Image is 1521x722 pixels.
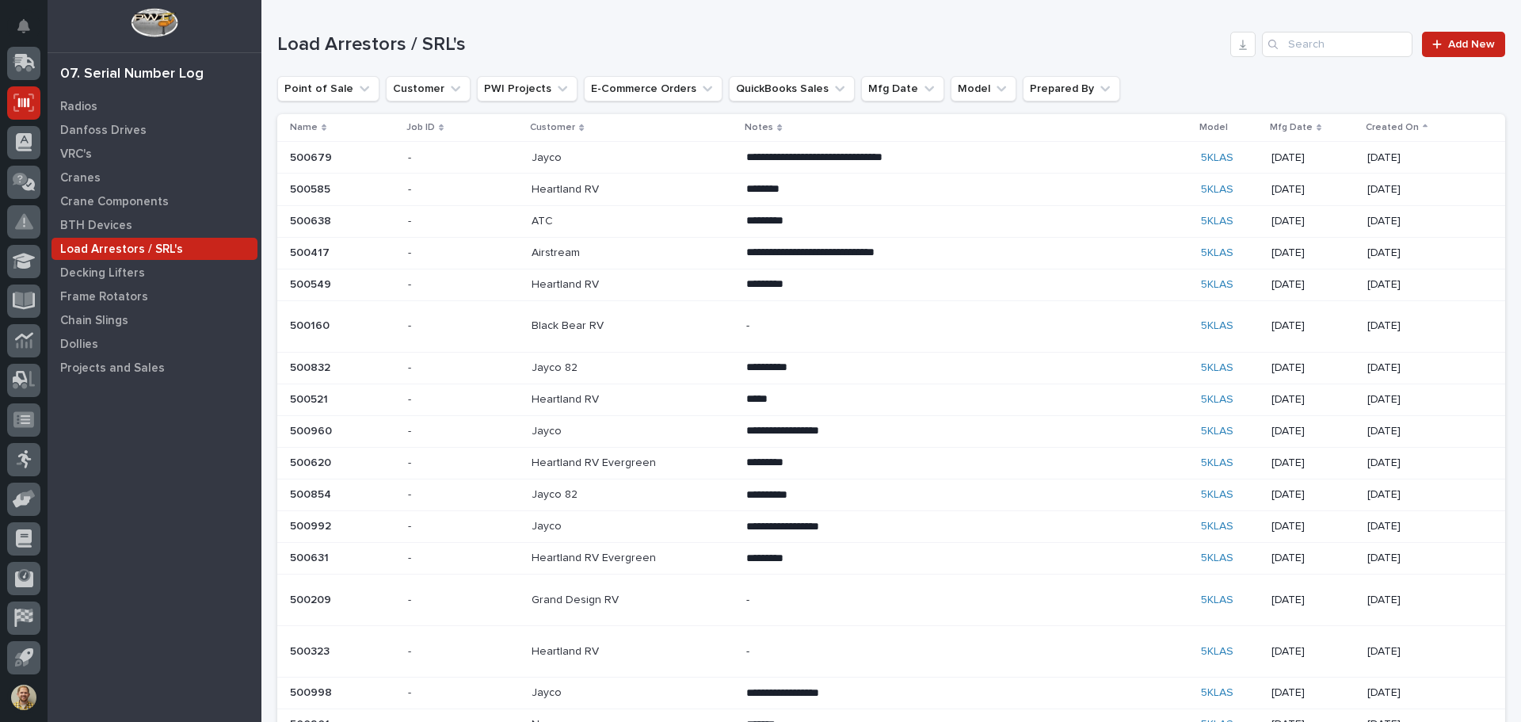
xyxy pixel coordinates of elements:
[1201,425,1233,438] a: 5KLAS
[408,485,414,502] p: -
[277,352,1505,384] tr: 500832500832 -- Jayco 82**** *****5KLAS [DATE][DATE]
[1201,520,1233,533] a: 5KLAS
[48,118,261,142] a: Danfoss Drives
[532,488,734,502] p: Jayco 82
[386,76,471,101] button: Customer
[277,384,1505,415] tr: 500521500521 -- Heartland RV*****5KLAS [DATE][DATE]
[1201,215,1233,228] a: 5KLAS
[532,393,734,407] p: Heartland RV
[408,358,414,375] p: -
[1271,645,1355,659] p: [DATE]
[1201,393,1233,407] a: 5KLAS
[532,319,734,333] p: Black Bear RV
[408,275,414,292] p: -
[532,520,734,533] p: Jayco
[1271,361,1355,375] p: [DATE]
[60,361,165,376] p: Projects and Sales
[1367,393,1480,407] p: [DATE]
[277,33,1224,56] h1: Load Arrestors / SRL's
[1201,278,1233,292] a: 5KLAS
[277,543,1505,575] tr: 500631500631 -- Heartland RV Evergreen**** ****5KLAS [DATE][DATE]
[408,422,414,438] p: -
[532,686,734,700] p: Jayco
[1367,457,1480,470] p: [DATE]
[1367,246,1480,260] p: [DATE]
[60,124,147,138] p: Danfoss Drives
[290,422,335,438] p: 500960
[60,290,148,304] p: Frame Rotators
[7,10,40,43] button: Notifications
[1199,119,1228,136] p: Model
[1271,457,1355,470] p: [DATE]
[48,142,261,166] a: VRC's
[131,8,177,37] img: Workspace Logo
[408,683,414,700] p: -
[532,246,734,260] p: Airstream
[1201,488,1233,502] a: 5KLAS
[290,683,335,700] p: 500998
[1271,425,1355,438] p: [DATE]
[1271,520,1355,533] p: [DATE]
[1367,594,1480,607] p: [DATE]
[1367,520,1480,533] p: [DATE]
[290,548,332,565] p: 500631
[408,316,414,333] p: -
[48,166,261,189] a: Cranes
[729,76,855,101] button: QuickBooks Sales
[584,76,722,101] button: E-Commerce Orders
[7,681,40,714] button: users-avatar
[532,425,734,438] p: Jayco
[277,575,1505,626] tr: 500209500209 -- Grand Design RV-5KLAS [DATE][DATE]
[290,517,334,533] p: 500992
[1271,278,1355,292] p: [DATE]
[1367,319,1480,333] p: [DATE]
[1201,645,1233,659] a: 5KLAS
[60,338,98,352] p: Dollies
[745,119,773,136] p: Notes
[48,189,261,213] a: Crane Components
[532,151,734,165] p: Jayco
[1262,32,1412,57] input: Search
[1201,552,1233,565] a: 5KLAS
[20,19,40,44] div: Notifications
[60,219,132,233] p: BTH Devices
[277,76,379,101] button: Point of Sale
[1271,488,1355,502] p: [DATE]
[290,316,333,333] p: 500160
[1367,488,1480,502] p: [DATE]
[1271,393,1355,407] p: [DATE]
[48,308,261,332] a: Chain Slings
[1201,594,1233,607] a: 5KLAS
[60,171,101,185] p: Cranes
[1271,246,1355,260] p: [DATE]
[277,300,1505,352] tr: 500160500160 -- Black Bear RV-5KLAS [DATE][DATE]
[408,243,414,260] p: -
[1367,552,1480,565] p: [DATE]
[1271,151,1355,165] p: [DATE]
[1201,246,1233,260] a: 5KLAS
[277,479,1505,510] tr: 500854500854 -- Jayco 82**** *****5KLAS [DATE][DATE]
[477,76,578,101] button: PWI Projects
[408,548,414,565] p: -
[290,358,334,375] p: 500832
[532,594,734,607] p: Grand Design RV
[290,642,333,659] p: 500323
[1367,425,1480,438] p: [DATE]
[290,275,334,292] p: 500549
[1367,151,1480,165] p: [DATE]
[290,590,334,607] p: 500209
[861,76,944,101] button: Mfg Date
[532,278,734,292] p: Heartland RV
[290,148,335,165] p: 500679
[60,314,128,328] p: Chain Slings
[48,261,261,285] a: Decking Lifters
[408,590,414,607] p: -
[746,319,1024,333] p: -
[530,119,575,136] p: Customer
[1271,183,1355,197] p: [DATE]
[408,212,414,228] p: -
[60,100,97,114] p: Radios
[290,453,334,470] p: 500620
[1023,76,1120,101] button: Prepared By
